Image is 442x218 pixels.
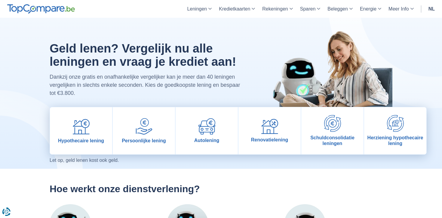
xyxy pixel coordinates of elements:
[260,18,392,133] img: image-hero
[238,107,301,154] a: Renovatielening
[198,118,215,135] img: Autolening
[50,42,246,68] h1: Geld lenen? Vergelijk nu alle leningen en vraag je krediet aan!
[304,135,361,146] span: Schuldconsolidatie leningen
[387,115,404,132] img: Herziening hypothecaire lening
[324,115,341,132] img: Schuldconsolidatie leningen
[58,138,104,144] span: Hypothecaire lening
[194,138,219,143] span: Autolening
[136,118,152,135] img: Persoonlijke lening
[251,137,288,143] span: Renovatielening
[73,118,90,135] img: Hypothecaire lening
[261,119,278,134] img: Renovatielening
[367,135,424,146] span: Herziening hypothecaire lening
[122,138,166,144] span: Persoonlijke lening
[364,107,426,154] a: Herziening hypothecaire lening
[50,73,246,97] p: Dankzij onze gratis en onafhankelijke vergelijker kan je meer dan 40 leningen vergelijken in slec...
[113,107,175,154] a: Persoonlijke lening
[7,4,75,14] img: TopCompare
[176,107,238,154] a: Autolening
[301,107,364,154] a: Schuldconsolidatie leningen
[50,183,392,195] h2: Hoe werkt onze dienstverlening?
[50,107,112,154] a: Hypothecaire lening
